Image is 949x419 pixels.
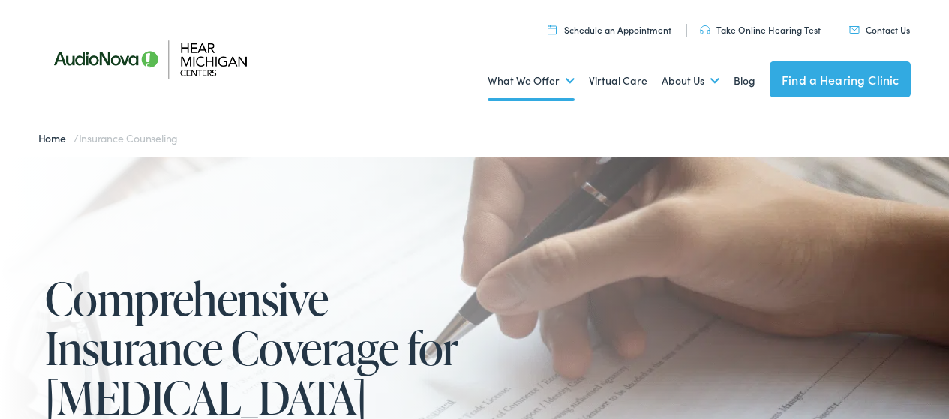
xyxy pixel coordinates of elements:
[38,130,179,145] span: /
[700,23,821,36] a: Take Online Hearing Test
[662,53,719,109] a: About Us
[849,23,910,36] a: Contact Us
[38,130,74,145] a: Home
[548,25,557,34] img: utility icon
[849,26,860,34] img: utility icon
[548,23,671,36] a: Schedule an Appointment
[488,53,575,109] a: What We Offer
[700,25,710,34] img: utility icon
[734,53,755,109] a: Blog
[770,61,911,97] a: Find a Hearing Clinic
[79,130,179,145] span: Insurance Counseling
[589,53,647,109] a: Virtual Care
